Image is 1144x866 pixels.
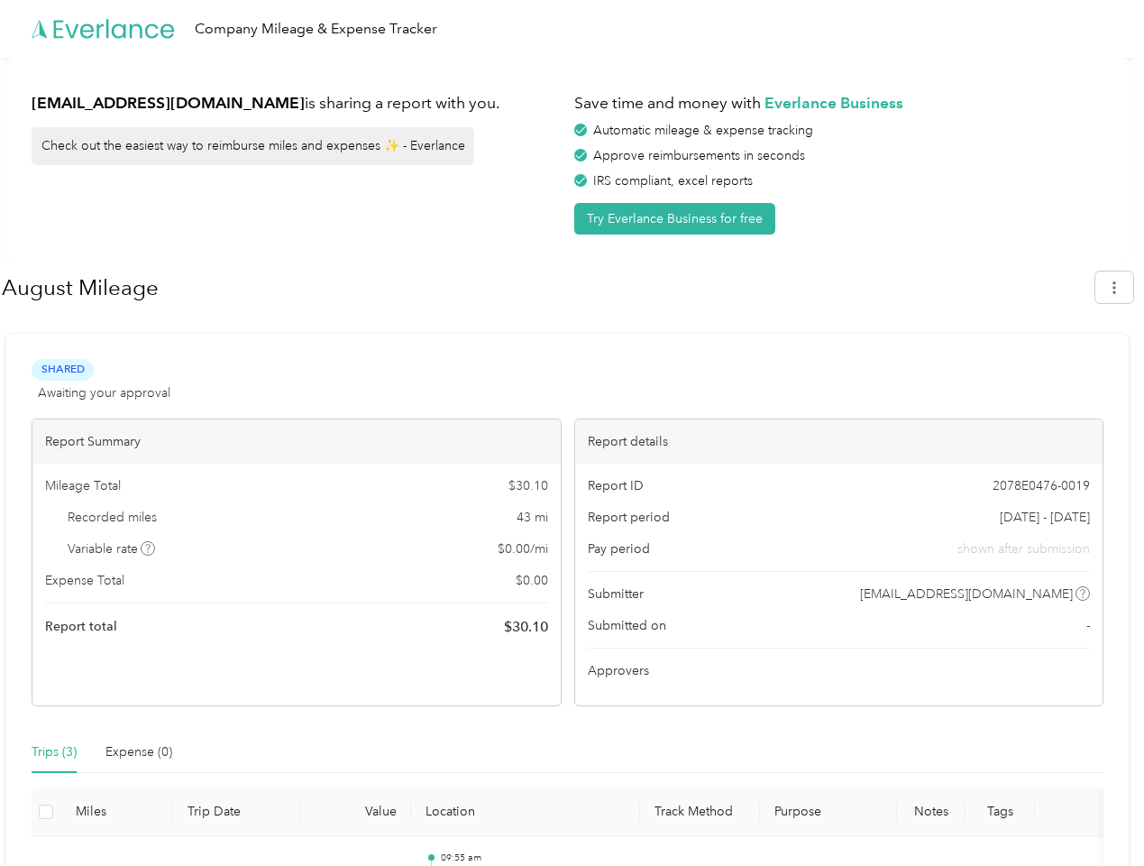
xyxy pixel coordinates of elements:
th: Value [301,788,411,837]
span: shown after submission [957,539,1090,558]
span: Awaiting your approval [38,383,170,402]
span: Recorded miles [68,508,157,527]
th: Notes [897,788,966,837]
span: [EMAIL_ADDRESS][DOMAIN_NAME] [860,585,1073,603]
h1: August Mileage [2,266,1083,309]
span: - [1086,616,1090,635]
th: Tags [966,788,1034,837]
th: Location [411,788,640,837]
span: Automatic mileage & expense tracking [593,123,813,138]
span: Approvers [588,661,649,680]
div: Report Summary [32,419,561,464]
th: Track Method [640,788,759,837]
th: Miles [61,788,173,837]
span: Mileage Total [45,476,121,495]
span: [DATE] - [DATE] [1000,508,1090,527]
h1: Save time and money with [574,92,1104,115]
span: $ 30.10 [504,616,548,638]
p: 09:55 am [441,852,627,864]
span: 2078E0476-0019 [993,476,1090,495]
span: Expense Total [45,571,124,590]
div: Expense (0) [105,742,172,762]
span: $ 0.00 [516,571,548,590]
span: Submitter [588,585,644,603]
button: Try Everlance Business for free [574,203,775,235]
strong: Everlance Business [764,93,903,112]
span: Report period [588,508,670,527]
span: Submitted on [588,616,666,635]
span: Pay period [588,539,650,558]
h1: is sharing a report with you. [32,92,562,115]
strong: [EMAIL_ADDRESS][DOMAIN_NAME] [32,93,305,112]
span: $ 0.00 / mi [498,539,548,558]
th: Trip Date [173,788,301,837]
span: 43 mi [517,508,548,527]
span: Shared [32,359,94,380]
div: Trips (3) [32,742,77,762]
div: Company Mileage & Expense Tracker [195,18,437,41]
span: IRS compliant, excel reports [593,173,753,189]
span: Approve reimbursements in seconds [593,148,805,163]
div: Report details [575,419,1103,464]
div: Check out the easiest way to reimburse miles and expenses ✨ - Everlance [32,127,474,165]
th: Purpose [760,788,898,837]
span: Variable rate [68,539,156,558]
span: $ 30.10 [508,476,548,495]
span: Report ID [588,476,644,495]
span: Report total [45,617,117,636]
